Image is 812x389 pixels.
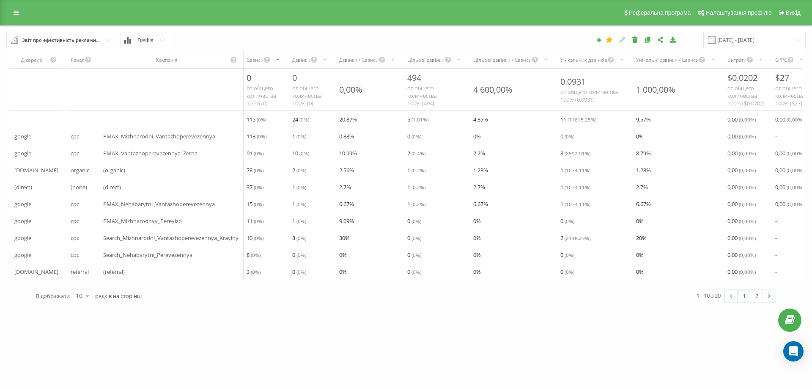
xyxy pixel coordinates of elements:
span: 0 [407,233,421,243]
span: cpc [71,216,79,226]
span: ( 0 %) [296,218,306,224]
div: Дзвінки [292,56,310,63]
span: ( 0 %) [296,235,306,241]
i: Поділитися налаштуваннями звіту [657,36,664,42]
span: ( 0 %) [411,268,421,275]
span: 8 [560,148,590,158]
span: ( 2148.23 %) [565,235,590,241]
span: ( 0 %) [565,218,574,224]
div: Open Intercom Messenger [783,341,804,361]
span: 0 % [473,250,481,260]
span: 0,00 [727,199,756,209]
span: 2 [407,148,425,158]
div: 4 600,00% [473,84,513,95]
span: ( 0,00 %) [739,184,756,190]
div: Джерело [14,56,50,63]
span: ( 11815.25 %) [568,116,596,123]
span: cpc [71,131,79,141]
span: ( 0,00 %) [739,167,756,174]
a: 1 [738,290,750,302]
span: ( 0 %) [299,150,309,157]
span: 6.67 % [339,199,354,209]
span: organic [71,165,89,175]
span: 1 [560,165,590,175]
span: от общего количества 100% ( 0 ) [247,84,276,107]
span: ( 0 %) [296,201,306,207]
span: PMAX_Vantazhoperevezennya_Zerna [103,148,198,158]
span: от общего количества 100% ( 494 ) [407,84,437,107]
div: 1 000,00% [636,84,675,95]
span: 1 [292,182,306,192]
span: 10 [292,148,309,158]
span: 0,00 [727,267,756,277]
i: Завантажити звіт [669,36,677,42]
span: ( 0 %) [254,184,263,190]
span: 20 % [636,233,647,243]
div: 1 - 10 з 20 [697,291,721,300]
span: Графік [137,37,153,43]
span: 0,00 [775,199,804,209]
span: 113 [247,131,266,141]
span: google [14,148,31,158]
span: ( 0,00 %) [739,251,756,258]
span: 0,00 [727,182,756,192]
span: 91 [247,148,263,158]
span: 0 [407,267,421,277]
span: 0 [560,216,574,226]
i: Цей звіт буде завантажено першим при відкритті Аналітики. Ви можете призначити будь-який інший ва... [606,36,613,42]
span: 0,00 [775,165,804,175]
span: 2 [560,233,590,243]
span: PMAX_Mizhnarodnyy_Pereyizd [103,216,182,226]
span: 0,00 [727,250,756,260]
span: - [775,250,777,260]
span: ( 1074.11 %) [565,184,590,190]
span: 0 [560,267,574,277]
span: (organic) [103,165,125,175]
span: 2.7 % [339,182,351,192]
span: referral [71,267,89,277]
span: 1.28 % [473,165,488,175]
div: Сеанси [247,56,263,63]
span: 0,00 [775,114,804,124]
span: 0,00 [727,216,756,226]
span: 1 [407,199,425,209]
span: рядків на сторінці [95,292,142,300]
span: [DOMAIN_NAME] [14,267,58,277]
span: ( 1.01 %) [411,116,428,123]
span: 0 % [473,216,481,226]
span: - [775,131,777,141]
span: 0 % [636,267,644,277]
span: 0.0931 [560,76,586,87]
span: ( 0,00 %) [787,201,804,207]
span: cpc [71,233,79,243]
div: Унікальні дзвінки / Сеанси [636,56,699,63]
span: $ 0.0202 [727,72,757,83]
span: 1.28 % [636,165,651,175]
span: ( 0 %) [296,184,306,190]
span: Search_Nehabarytni_Perevezennya [103,250,192,260]
i: Редагувати звіт [619,36,626,42]
span: 2.7 % [473,182,485,192]
span: 0,00 [727,114,756,124]
span: 0 [407,250,421,260]
span: ( 8592.91 %) [565,150,590,157]
span: 0,00 [727,233,756,243]
span: ( 0 %) [411,251,421,258]
div: Звіт про ефективність рекламних кампаній [22,36,101,45]
span: от общего количества 100% ( $ 27 ) [775,84,805,107]
span: (direct) [103,182,121,192]
span: Налаштування профілю [705,9,771,16]
span: 0 [292,250,306,260]
span: ( 0 %) [254,167,263,174]
div: CPPC [775,56,787,63]
span: ( 0 %) [565,133,574,140]
span: ( 0 %) [565,251,574,258]
div: Унікальних дзвінків [560,56,607,63]
span: cpc [71,148,79,158]
span: 0 % [339,250,347,260]
span: 9.09 % [339,216,354,226]
span: [DOMAIN_NAME] [14,165,58,175]
span: ( 0 %) [254,218,263,224]
span: 10 [247,233,263,243]
span: 24 [292,114,309,124]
